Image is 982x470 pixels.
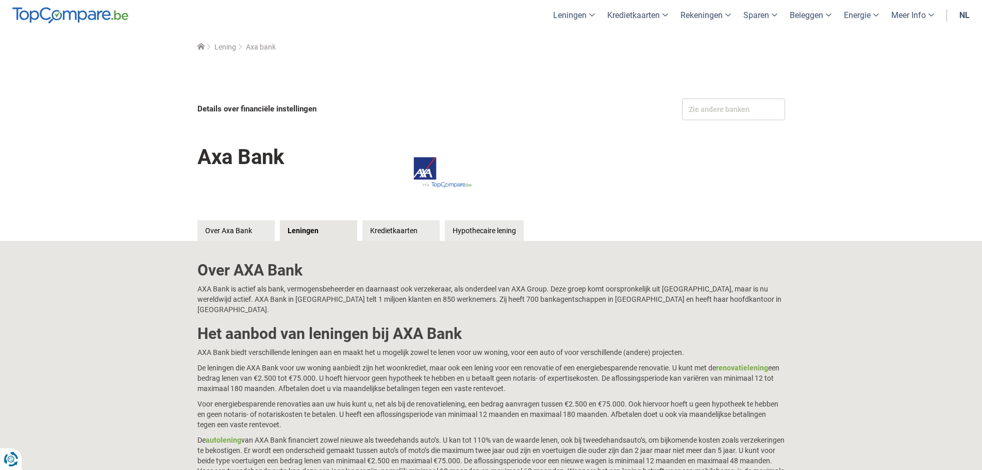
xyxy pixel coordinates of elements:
p: Voor energiebesparende renovaties aan uw huis kunt u, net als bij de renovatielening, een bedrag ... [197,399,785,430]
div: Zie andere banken [682,99,785,120]
div: Details over financiële instellingen [197,99,488,120]
a: Hypothecaire lening [445,220,524,241]
p: AXA Bank biedt verschillende leningen aan en maakt het u mogelijk zowel te lenen voor uw woning, ... [197,347,785,358]
h1: Axa Bank [197,138,284,176]
a: Lening [214,43,236,51]
p: De leningen die AXA Bank voor uw woning aanbiedt zijn het woonkrediet, maar ook een lening voor e... [197,363,785,394]
a: Leningen [280,220,357,241]
b: Over AXA Bank [197,261,303,279]
a: Home [197,43,205,51]
img: Axa Bank [380,135,494,210]
a: renovatielening [716,364,768,372]
img: TopCompare [12,7,128,24]
a: autolening [206,436,241,444]
span: Axa bank [246,43,276,51]
a: Kredietkaarten [362,220,440,241]
b: Het aanbod van leningen bij AXA Bank [197,325,462,343]
a: Over Axa Bank [197,220,275,241]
